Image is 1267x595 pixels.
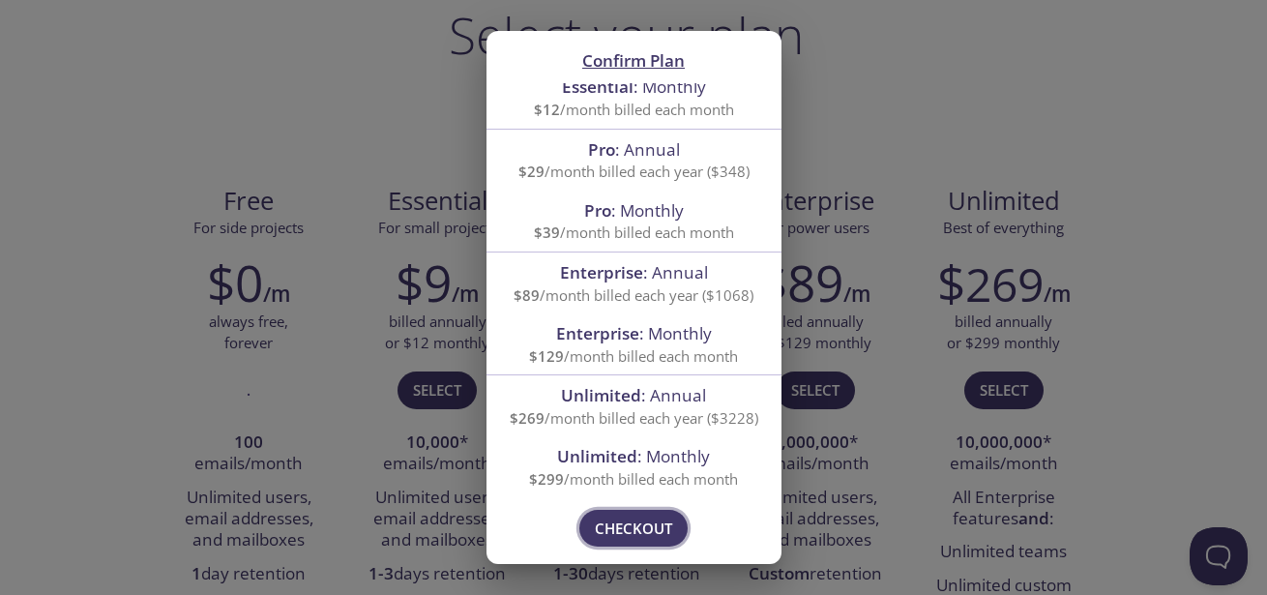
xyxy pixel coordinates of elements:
span: /month billed each year ($3228) [510,408,758,428]
span: /month billed each month [534,223,734,242]
span: : Annual [561,384,706,406]
div: Unlimited: Annual$269/month billed each year ($3228) [486,375,781,436]
span: : Monthly [556,322,712,344]
span: $29 [518,162,545,181]
span: /month billed each year ($1068) [514,285,753,305]
span: $129 [529,346,564,366]
div: Pro: Annual$29/month billed each year ($348) [486,130,781,191]
span: Enterprise [560,261,643,283]
div: Unlimited: Monthly$299/month billed each month [486,436,781,497]
div: Pro: Monthly$39/month billed each month [486,191,781,252]
span: /month billed each year ($348) [518,162,750,181]
span: : Monthly [557,445,710,467]
span: Confirm Plan [582,49,685,72]
span: : Monthly [562,75,706,98]
ul: confirm plan selection [486,6,781,497]
span: Enterprise [556,322,639,344]
span: /month billed each month [529,469,738,489]
span: $39 [534,223,560,242]
span: Pro [584,199,611,222]
button: Checkout [579,510,688,547]
span: Pro [588,138,615,161]
span: /month billed each month [529,346,738,366]
span: : Annual [588,138,680,161]
span: : Monthly [584,199,684,222]
span: Unlimited [557,445,637,467]
div: Enterprise: Monthly$129/month billed each month [486,313,781,374]
span: : Annual [560,261,708,283]
span: Essential [562,75,633,98]
span: /month billed each month [534,100,734,119]
div: Essential: Monthly$12/month billed each month [486,67,781,128]
span: $12 [534,100,560,119]
span: $299 [529,469,564,489]
span: Unlimited [561,384,641,406]
div: Enterprise: Annual$89/month billed each year ($1068) [486,253,781,313]
span: $89 [514,285,540,305]
span: Checkout [595,516,672,541]
span: $269 [510,408,545,428]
